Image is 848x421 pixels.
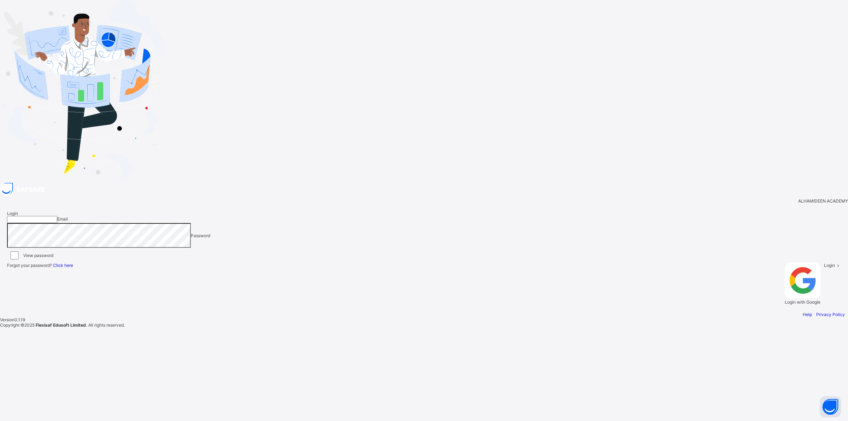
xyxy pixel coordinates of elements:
strong: Flexisaf Edusoft Limited. [36,322,87,328]
span: Password [191,233,210,238]
span: Login [824,263,835,268]
button: Open asap [820,396,841,417]
span: ALHAMIDEEN ACADEMY [798,198,848,204]
span: Login [7,211,18,216]
span: Login with Google [785,299,820,305]
label: View password [23,253,53,258]
span: Email [57,216,68,222]
img: google.396cfc9801f0270233282035f929180a.svg [785,263,820,298]
span: Forgot your password? [7,263,73,268]
a: Click here [53,263,73,268]
a: Privacy Policy [816,312,845,317]
a: Help [803,312,812,317]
